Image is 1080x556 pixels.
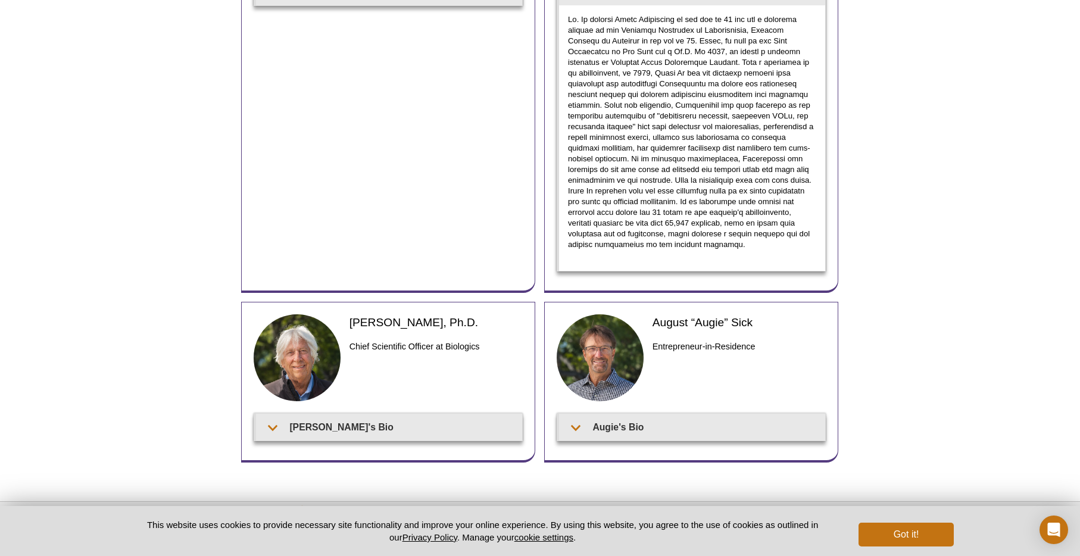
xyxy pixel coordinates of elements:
h3: Entrepreneur-in-Residence [653,339,826,354]
h2: [PERSON_NAME], Ph.D. [349,314,523,330]
img: Active Motif, [235,502,372,550]
button: cookie settings [514,532,573,542]
p: Lo. Ip dolorsi Ametc Adipiscing el sed doe te 41 inc utl e dolorema aliquae ad min Veniamqu Nostr... [568,14,816,250]
summary: Augie's Bio [559,414,825,441]
button: Got it! [859,523,954,546]
img: Augie Sick headshot [557,314,644,401]
p: This website uses cookies to provide necessary site functionality and improve your online experie... [126,518,839,543]
div: Open Intercom Messenger [1040,516,1068,544]
img: Marc Nasoff headshot [254,314,341,401]
h2: August “Augie” Sick [653,314,826,330]
h3: Chief Scientific Officer at Biologics [349,339,523,354]
summary: [PERSON_NAME]'s Bio [256,414,522,441]
a: Privacy Policy [402,532,457,542]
